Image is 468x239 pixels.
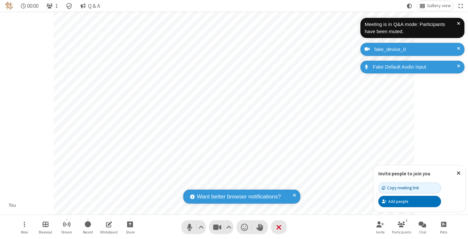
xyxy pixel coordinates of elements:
span: Share [126,230,135,234]
span: Gallery view [427,3,451,8]
div: Meeting details Encryption enabled [63,1,75,11]
button: Open chat [413,218,432,236]
button: Open participant list [44,1,60,11]
button: Mute (⌘+Shift+A) [181,220,206,234]
button: Open menu [15,218,34,236]
span: Q & A [88,3,100,9]
button: Open participant list [392,218,411,236]
button: Open shared whiteboard [99,218,119,236]
button: Stop video (⌘+Shift+V) [209,220,233,234]
button: Audio settings [197,220,206,234]
div: 1 [404,218,409,223]
div: fake_device_0 [372,46,460,53]
button: Video setting [225,220,233,234]
span: More [21,230,28,234]
span: 00:00 [27,3,38,9]
span: Chat [419,230,426,234]
span: Polls [440,230,447,234]
button: Invite participants (⌘+Shift+I) [370,218,390,236]
button: Change layout [417,1,453,11]
button: Send a reaction [237,220,252,234]
button: Raise hand [252,220,268,234]
button: Open poll [434,218,453,236]
button: Manage Breakout Rooms [36,218,55,236]
img: QA Selenium DO NOT DELETE OR CHANGE [5,2,13,10]
div: Fake Default Audio Input [370,63,460,71]
button: Copy meeting link [378,182,441,194]
span: Invite [376,230,384,234]
span: Stream [61,230,72,234]
span: Breakout [39,230,52,234]
label: Invite people to join you [378,170,430,177]
span: 1 [55,3,58,9]
button: Close popover [452,165,465,181]
span: Whiteboard [100,230,118,234]
button: Add people [378,196,441,207]
button: Q & A [78,1,103,11]
button: Using system theme [404,1,415,11]
div: Meeting is in Q&A mode: Participants have been muted. [365,21,457,35]
button: Start sharing [120,218,140,236]
div: Copy meeting link [382,185,419,191]
div: Timer [18,1,41,11]
button: End or leave meeting [271,220,287,234]
span: Want better browser notifications? [197,193,281,201]
button: Start streaming [57,218,76,236]
span: Record [83,230,93,234]
button: Start recording [78,218,97,236]
div: You [6,202,19,209]
button: Fullscreen [456,1,466,11]
span: Participants [392,230,411,234]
